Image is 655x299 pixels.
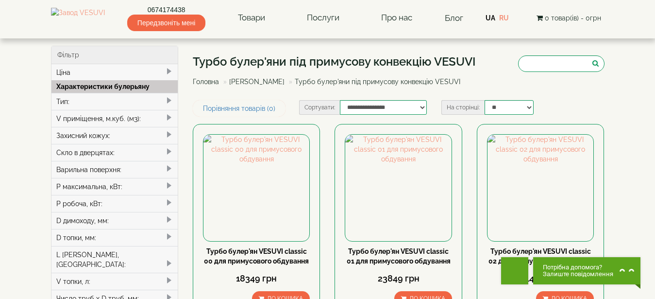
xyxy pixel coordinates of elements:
div: Фільтр [51,46,178,64]
div: Варильна поверхня: [51,161,178,178]
button: Get Call button [501,257,528,284]
a: Послуги [297,7,349,29]
img: Завод VESUVI [51,8,105,28]
div: L [PERSON_NAME], [GEOGRAPHIC_DATA]: [51,246,178,273]
a: UA [486,14,495,22]
div: Скло в дверцятах: [51,144,178,161]
div: P робоча, кВт: [51,195,178,212]
a: 0674174438 [127,5,205,15]
div: Характеристики булерьяну [51,80,178,93]
div: D топки, мм: [51,229,178,246]
a: RU [499,14,509,22]
a: Турбо булер'ян VESUVI classic 00 для примусового обдування [204,247,309,265]
a: Блог [445,13,463,23]
span: 0 товар(ів) - 0грн [545,14,601,22]
label: Сортувати: [299,100,340,115]
div: V приміщення, м.куб. (м3): [51,110,178,127]
div: 23849 грн [345,272,452,285]
a: Товари [228,7,275,29]
div: Ціна [51,64,178,81]
li: Турбо булер'яни під примусову конвекцію VESUVI [286,77,460,87]
span: Передзвоніть мені [127,15,205,31]
div: 18349 грн [203,272,310,285]
button: 0 товар(ів) - 0грн [534,13,604,23]
a: Головна [193,78,219,86]
div: Тип: [51,93,178,110]
div: D димоходу, мм: [51,212,178,229]
img: Турбо булер'ян VESUVI classic 01 для примусового обдування [345,135,451,241]
a: Турбо булер'ян VESUVI classic 02 для примусового обдування [488,247,593,265]
div: 31479 грн [487,272,594,285]
img: Турбо булер'ян VESUVI classic 00 для примусового обдування [203,135,309,241]
button: Chat button [533,257,640,284]
a: Порівняння товарів (0) [193,100,286,117]
h1: Турбо булер'яни під примусову конвекцію VESUVI [193,55,476,68]
span: Потрібна допомога? [543,264,613,271]
img: Турбо булер'ян VESUVI classic 02 для примусового обдування [487,135,593,241]
label: На сторінці: [441,100,485,115]
div: Захисний кожух: [51,127,178,144]
div: V топки, л: [51,273,178,290]
a: Про нас [371,7,422,29]
span: Залиште повідомлення [543,271,613,278]
a: [PERSON_NAME] [229,78,285,86]
a: Турбо булер'ян VESUVI classic 01 для примусового обдування [347,247,451,265]
div: P максимальна, кВт: [51,178,178,195]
